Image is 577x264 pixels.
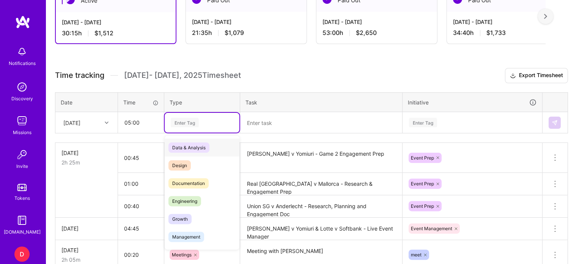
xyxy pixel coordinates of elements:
[15,15,30,29] img: logo
[14,213,30,228] img: guide book
[105,121,108,125] i: icon Chevron
[123,98,159,106] div: Time
[168,142,209,153] span: Data & Analysis
[409,117,437,128] div: Enter Tag
[241,196,401,217] textarea: Union SG v Anderlecht - Research, Planning and Engagement Doc
[411,155,434,161] span: Event Prep
[62,29,170,37] div: 30:15 h
[118,218,164,239] input: HH:MM
[13,247,31,262] a: D
[11,95,33,103] div: Discovery
[322,18,431,26] div: [DATE] - [DATE]
[55,71,104,80] span: Time tracking
[505,68,568,83] button: Export Timesheet
[61,158,112,166] div: 2h 25m
[411,203,434,209] span: Event Prep
[510,72,516,80] i: icon Download
[118,196,164,216] input: HH:MM
[118,112,164,133] input: HH:MM
[17,184,27,191] img: tokens
[61,149,112,157] div: [DATE]
[241,174,401,194] textarea: Real [GEOGRAPHIC_DATA] v Mallorca - Research & Engagement Prep
[61,224,112,232] div: [DATE]
[241,144,401,172] textarea: [PERSON_NAME] v Yomiuri - Game 2 Engagement Prep
[192,29,300,37] div: 21:35 h
[14,147,30,162] img: Invite
[411,252,421,258] span: meet
[14,79,30,95] img: discovery
[118,174,164,194] input: HH:MM
[118,148,164,168] input: HH:MM
[486,29,506,37] span: $1,733
[168,178,209,188] span: Documentation
[241,218,401,239] textarea: [PERSON_NAME] v Yomiuri & Lotte v Softbank - Live Event Manager
[172,252,192,258] span: Meetings
[225,29,244,37] span: $1,079
[94,29,113,37] span: $1,512
[408,98,537,107] div: Initiative
[14,113,30,128] img: teamwork
[168,232,204,242] span: Management
[322,29,431,37] div: 53:00 h
[411,226,452,231] span: Event Management
[356,29,377,37] span: $2,650
[14,194,30,202] div: Tokens
[124,71,241,80] span: [DATE] - [DATE] , 2025 Timesheet
[168,214,192,224] span: Growth
[453,29,561,37] div: 34:40 h
[61,246,112,254] div: [DATE]
[14,247,30,262] div: D
[16,162,28,170] div: Invite
[55,92,118,112] th: Date
[13,128,31,136] div: Missions
[240,92,402,112] th: Task
[171,117,199,128] div: Enter Tag
[14,44,30,59] img: bell
[168,196,201,206] span: Engineering
[4,228,41,236] div: [DOMAIN_NAME]
[411,181,434,187] span: Event Prep
[164,92,240,112] th: Type
[61,256,112,264] div: 2h 05m
[63,119,80,126] div: [DATE]
[453,18,561,26] div: [DATE] - [DATE]
[62,18,170,26] div: [DATE] - [DATE]
[9,59,36,67] div: Notifications
[168,160,191,171] span: Design
[544,14,547,19] img: right
[192,18,300,26] div: [DATE] - [DATE]
[552,120,558,126] img: Submit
